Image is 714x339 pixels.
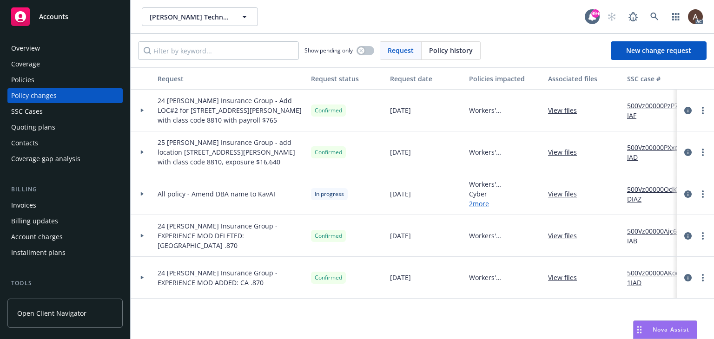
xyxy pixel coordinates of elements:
[469,199,541,209] a: 2 more
[645,7,664,26] a: Search
[131,257,154,299] div: Toggle Row Expanded
[11,214,58,228] div: Billing updates
[11,151,80,166] div: Coverage gap analysis
[11,104,43,119] div: SSC Cases
[390,105,411,115] span: [DATE]
[626,46,691,55] span: New change request
[315,190,344,198] span: In progress
[429,46,473,55] span: Policy history
[548,74,620,84] div: Associated files
[697,230,708,241] a: more
[390,231,411,241] span: [DATE]
[688,9,703,24] img: photo
[7,88,123,103] a: Policy changes
[390,189,411,199] span: [DATE]
[158,74,304,84] div: Request
[388,46,414,55] span: Request
[11,72,34,87] div: Policies
[315,148,342,156] span: Confirmed
[11,136,38,150] div: Contacts
[11,41,40,56] div: Overview
[390,147,411,157] span: [DATE]
[682,189,694,200] a: circleInformation
[11,245,66,260] div: Installment plans
[315,106,342,115] span: Confirmed
[653,326,689,333] span: Nova Assist
[548,273,584,282] a: View files
[469,74,541,84] div: Policies impacted
[158,268,304,287] span: 24 [PERSON_NAME] Insurance Group - EXPERIENCE MOD ADDED: CA .870
[158,96,304,125] span: 24 [PERSON_NAME] Insurance Group - Add LOC#2 for [STREET_ADDRESS][PERSON_NAME] with class code 88...
[697,189,708,200] a: more
[7,120,123,135] a: Quoting plans
[7,72,123,87] a: Policies
[7,279,123,288] div: Tools
[11,198,36,213] div: Invoices
[315,274,342,282] span: Confirmed
[154,67,307,90] button: Request
[7,41,123,56] a: Overview
[469,105,541,115] span: Workers' Compensation
[17,308,86,318] span: Open Client Navigator
[138,41,299,60] input: Filter by keyword...
[469,179,541,189] span: Workers' Compensation - 25-26
[627,184,689,204] a: 500Vz00000OdkYDIAZ
[131,90,154,131] div: Toggle Row Expanded
[544,67,623,90] button: Associated files
[627,143,689,162] a: 500Vz00000PXxe3IAD
[7,4,123,30] a: Accounts
[131,215,154,257] div: Toggle Row Expanded
[315,232,342,240] span: Confirmed
[623,67,693,90] button: SSC case #
[390,74,462,84] div: Request date
[11,57,40,72] div: Coverage
[548,231,584,241] a: View files
[7,104,123,119] a: SSC Cases
[150,12,230,22] span: [PERSON_NAME] Technology, Inc.
[667,7,685,26] a: Switch app
[142,7,258,26] button: [PERSON_NAME] Technology, Inc.
[633,320,697,339] button: Nova Assist
[682,147,694,158] a: circleInformation
[591,9,600,18] div: 99+
[548,147,584,157] a: View files
[39,13,68,20] span: Accounts
[697,147,708,158] a: more
[627,226,689,246] a: 500Vz00000Ajc6bIAB
[7,151,123,166] a: Coverage gap analysis
[627,74,689,84] div: SSC case #
[7,57,123,72] a: Coverage
[624,7,642,26] a: Report a Bug
[7,229,123,244] a: Account charges
[11,229,63,244] div: Account charges
[627,268,689,287] a: 500Vz00000AKoe1IAD
[131,131,154,173] div: Toggle Row Expanded
[11,120,55,135] div: Quoting plans
[469,147,541,157] span: Workers' Compensation - 25-26
[627,101,689,120] a: 500Vz00000PzP7xIAF
[158,221,304,250] span: 24 [PERSON_NAME] Insurance Group - EXPERIENCE MOD DELETED: [GEOGRAPHIC_DATA] .870
[469,273,541,282] span: Workers' Compensation
[158,189,275,199] span: All policy - Amend DBA name to KavAI
[131,173,154,215] div: Toggle Row Expanded
[634,321,645,339] div: Drag to move
[11,88,57,103] div: Policy changes
[548,189,584,199] a: View files
[469,231,541,241] span: Workers' Compensation
[7,185,123,194] div: Billing
[7,214,123,228] a: Billing updates
[158,137,304,167] span: 25 [PERSON_NAME] Insurance Group - add location [STREET_ADDRESS][PERSON_NAME] with class code 881...
[682,272,694,283] a: circleInformation
[682,105,694,116] a: circleInformation
[602,7,621,26] a: Start snowing
[7,245,123,260] a: Installment plans
[469,189,541,199] span: Cyber
[697,272,708,283] a: more
[697,105,708,116] a: more
[611,41,707,60] a: New change request
[548,105,584,115] a: View files
[682,230,694,241] a: circleInformation
[304,46,353,54] span: Show pending only
[311,74,383,84] div: Request status
[307,67,386,90] button: Request status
